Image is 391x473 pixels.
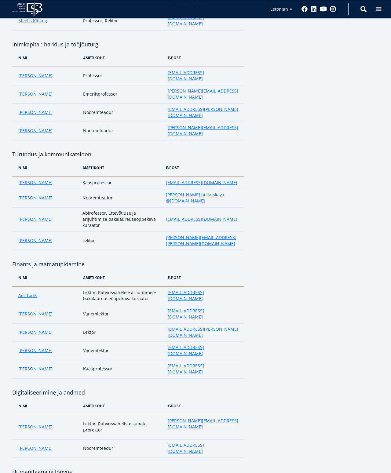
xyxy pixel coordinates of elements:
a: [PERSON_NAME] [18,445,53,451]
a: [PERSON_NAME][EMAIL_ADDRESS][PERSON_NAME][DOMAIN_NAME] [166,235,238,247]
th: e-post [163,159,244,177]
a: [EMAIL_ADDRESS][DOMAIN_NAME] [168,289,238,302]
a: [EMAIL_ADDRESS][DOMAIN_NAME] [166,216,237,222]
a: [PERSON_NAME][EMAIL_ADDRESS][DOMAIN_NAME] [168,88,238,100]
th: Ametikoht [80,397,164,415]
a: [PERSON_NAME] [18,329,53,335]
a: [PERSON_NAME] [18,180,53,186]
td: Kaasprofessor [79,177,163,189]
td: Emeriitprofessor [80,85,164,104]
th: Ametikoht [80,269,164,287]
td: Lektor, Rahvusvaheliste suhete prorektor [80,415,164,439]
th: NIMi [12,49,80,67]
h4: Turundus ja kommunikatsioon [12,150,244,159]
td: Vanemlektor [80,342,164,360]
a: @[DOMAIN_NAME] [166,198,205,204]
th: NIMi [12,159,79,177]
th: e-post [165,49,244,67]
a: [PERSON_NAME] [18,366,53,372]
a: [PERSON_NAME] [18,216,53,222]
th: e-post [165,397,244,415]
td: Lektor [80,323,164,342]
td: Nooremteadur [79,189,163,207]
a: Linkedin [311,6,317,12]
td: Nooremteadur [80,104,164,122]
h4: Finants ja raamatupidamine [12,260,244,269]
a: [EMAIL_ADDRESS][DOMAIN_NAME] [168,70,238,82]
a: [PERSON_NAME].beliatskaya [166,192,224,198]
a: [PERSON_NAME] [18,73,53,79]
a: [PERSON_NAME] [18,238,53,244]
a: Youtube [320,6,327,12]
a: [EMAIL_ADDRESS][DOMAIN_NAME] [168,344,238,357]
a: [EMAIL_ADDRESS][DOMAIN_NAME] [168,363,238,375]
td: Lektor [79,232,163,250]
a: Instagram [330,6,336,12]
a: [PERSON_NAME][EMAIL_ADDRESS][DOMAIN_NAME] [168,125,238,137]
h4: Inimkapital: haridus ja tööjõuturg [12,40,244,49]
h4: Digitaliseerimine ja andmed [12,388,244,397]
th: e-post [165,269,244,287]
th: Ametikoht [80,49,164,67]
td: Nooremteadur [80,122,164,140]
td: Abirofessor, Ettevõtluse ja ärijuhtimise bakalaureuseōppekava kuraator [79,207,163,232]
td: Lektor, Rahvusvahelise ärijuhtimise bakalaureuseōppekava kuraator [80,287,164,305]
a: Aet Toots [18,293,37,299]
a: [PERSON_NAME] [18,347,53,354]
a: [EMAIL_ADDRESS][DOMAIN_NAME] [168,308,238,320]
a: Facebook [301,6,308,12]
td: Kaasprofessor [80,360,164,378]
th: NIMi [12,269,80,287]
th: Ametikoht [79,159,163,177]
td: Professor [80,67,164,85]
a: [EMAIL_ADDRESS][DOMAIN_NAME] [168,442,238,454]
a: [PERSON_NAME] [18,195,53,201]
td: Nooremteadur [80,439,164,458]
a: [EMAIL_ADDRESS][DOMAIN_NAME] [166,180,237,186]
th: NIMi [12,397,80,415]
a: [PERSON_NAME][EMAIL_ADDRESS][DOMAIN_NAME] [168,418,238,430]
a: [PERSON_NAME] [18,128,53,134]
td: Vanemlektor [80,305,164,323]
a: [EMAIL_ADDRESS][PERSON_NAME][DOMAIN_NAME] [168,106,238,118]
a: [EMAIL_ADDRESS][PERSON_NAME][DOMAIN_NAME] [168,326,238,338]
a: [PERSON_NAME] [18,311,53,317]
td: Professor, Rektor [80,12,164,30]
a: [PERSON_NAME] [18,109,53,115]
a: [PERSON_NAME] [18,91,53,97]
a: Meelis Kitsing [18,18,47,24]
a: [PERSON_NAME] [18,424,53,430]
a: [EMAIL_ADDRESS][DOMAIN_NAME] [168,15,238,27]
